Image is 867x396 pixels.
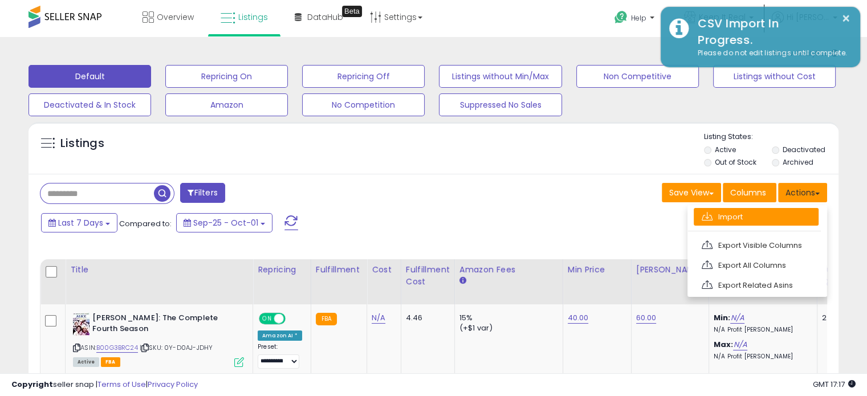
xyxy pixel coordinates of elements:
[119,218,172,229] span: Compared to:
[841,11,850,26] button: ×
[101,357,120,367] span: FBA
[238,11,268,23] span: Listings
[180,183,225,203] button: Filters
[714,312,731,323] b: Min:
[140,343,213,352] span: | SKU: 0Y-D0AJ-JDHY
[713,65,836,88] button: Listings without Cost
[636,264,704,276] div: [PERSON_NAME]
[782,145,825,154] label: Deactivated
[11,379,53,390] strong: Copyright
[576,65,699,88] button: Non Competitive
[689,48,852,59] div: Please do not edit listings until complete.
[782,157,813,167] label: Archived
[372,264,396,276] div: Cost
[723,183,776,202] button: Columns
[73,313,244,366] div: ASIN:
[778,183,827,202] button: Actions
[694,208,819,226] a: Import
[714,339,734,350] b: Max:
[29,93,151,116] button: Deactivated & In Stock
[372,312,385,324] a: N/A
[715,157,756,167] label: Out of Stock
[284,314,302,324] span: OFF
[730,187,766,198] span: Columns
[714,326,808,334] p: N/A Profit [PERSON_NAME]
[157,11,194,23] span: Overview
[73,313,89,336] img: 51pK1pAY4ML._SL40_.jpg
[715,145,736,154] label: Active
[662,183,721,202] button: Save View
[813,379,856,390] span: 2025-10-9 17:17 GMT
[96,343,138,353] a: B00G3BRC24
[730,312,744,324] a: N/A
[694,276,819,294] a: Export Related Asins
[439,65,561,88] button: Listings without Min/Max
[605,2,666,37] a: Help
[258,264,306,276] div: Repricing
[694,256,819,274] a: Export All Columns
[689,15,852,48] div: CSV Import In Progress.
[41,213,117,232] button: Last 7 Days
[148,379,198,390] a: Privacy Policy
[406,264,450,288] div: Fulfillment Cost
[260,314,274,324] span: ON
[636,312,657,324] a: 60.00
[307,11,343,23] span: DataHub
[568,264,626,276] div: Min Price
[165,93,288,116] button: Amazon
[316,264,362,276] div: Fulfillment
[439,93,561,116] button: Suppressed No Sales
[704,132,838,142] p: Listing States:
[614,10,628,25] i: Get Help
[58,217,103,228] span: Last 7 Days
[694,236,819,254] a: Export Visible Columns
[165,65,288,88] button: Repricing On
[60,136,104,152] h5: Listings
[459,276,466,286] small: Amazon Fees.
[459,264,558,276] div: Amazon Fees
[70,264,248,276] div: Title
[631,13,646,23] span: Help
[97,379,146,390] a: Terms of Use
[73,357,99,367] span: All listings currently available for purchase on Amazon
[733,339,747,350] a: N/A
[258,343,302,369] div: Preset:
[316,313,337,325] small: FBA
[11,379,198,390] div: seller snap | |
[709,259,817,304] th: The percentage added to the cost of goods (COGS) that forms the calculator for Min & Max prices.
[29,65,151,88] button: Default
[193,217,258,228] span: Sep-25 - Oct-01
[568,312,589,324] a: 40.00
[302,65,425,88] button: Repricing Off
[342,6,362,17] div: Tooltip anchor
[459,323,554,333] div: (+$1 var)
[302,93,425,116] button: No Competition
[176,213,272,232] button: Sep-25 - Oct-01
[406,313,446,323] div: 4.46
[714,353,808,361] p: N/A Profit [PERSON_NAME]
[92,313,231,337] b: [PERSON_NAME]: The Complete Fourth Season
[258,330,302,341] div: Amazon AI *
[822,313,857,323] div: 2
[459,313,554,323] div: 15%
